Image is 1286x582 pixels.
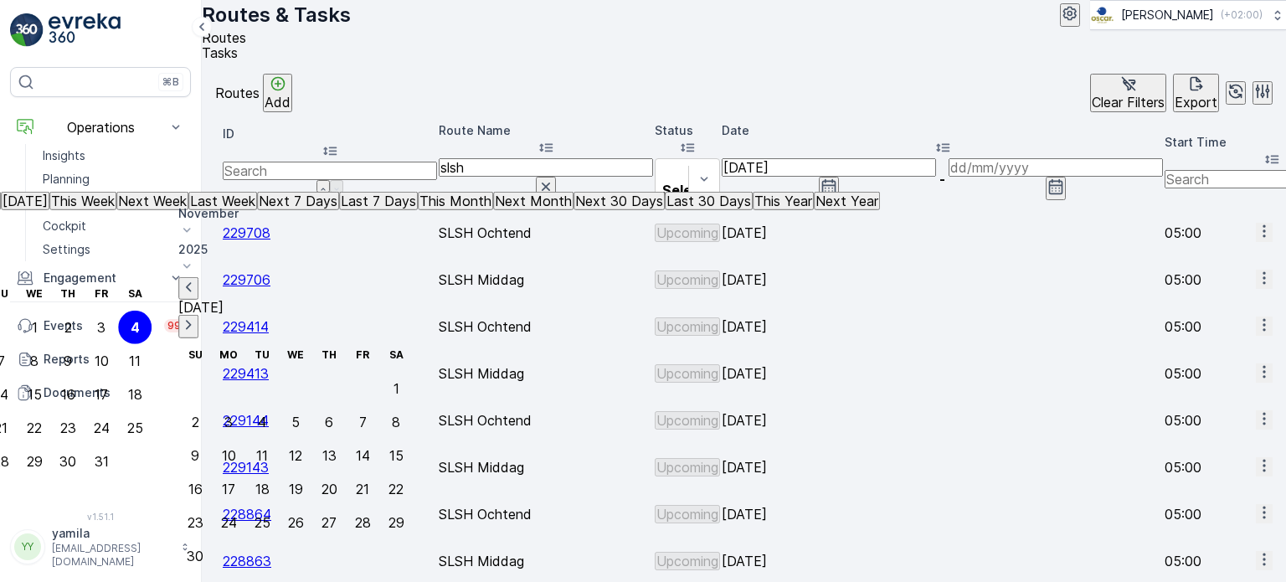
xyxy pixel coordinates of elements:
[64,353,72,368] div: 9
[44,120,157,135] p: Operations
[191,448,199,463] div: 9
[36,167,191,191] a: Planning
[815,193,878,209] p: Next Year
[223,162,437,180] input: Search
[187,549,203,564] div: 30
[495,193,572,209] p: Next Month
[1121,7,1214,23] p: [PERSON_NAME]
[59,454,76,469] div: 30
[188,482,203,497] div: 16
[263,74,292,112] button: Add
[221,515,237,530] div: 24
[665,192,753,210] button: Last 30 Days
[439,158,653,177] input: Search
[245,338,279,372] th: Tuesday
[722,122,1163,139] p: Date
[222,448,236,463] div: 10
[60,420,76,435] div: 23
[259,193,337,209] p: Next 7 Days
[64,320,72,335] div: 2
[312,338,346,372] th: Thursday
[222,482,235,497] div: 17
[10,13,44,47] img: logo
[190,193,255,209] p: Last Week
[662,183,706,198] p: Select
[255,482,270,497] div: 18
[27,454,43,469] div: 29
[356,448,370,463] div: 14
[388,482,404,497] div: 22
[215,85,260,100] p: Routes
[439,122,653,139] p: Route Name
[939,172,945,187] p: -
[339,192,418,210] button: Last 7 Days
[118,277,152,311] th: Saturday
[394,381,399,396] div: 1
[1173,74,1219,112] button: Export
[722,257,1163,302] td: [DATE]
[255,515,270,530] div: 25
[127,420,143,435] div: 25
[224,415,233,430] div: 3
[419,193,491,209] p: This Month
[116,192,188,210] button: Next Week
[265,95,291,110] p: Add
[202,29,246,46] span: Routes
[666,193,751,209] p: Last 30 Days
[128,387,142,402] div: 18
[3,193,48,209] p: [DATE]
[95,454,109,469] div: 31
[51,193,115,209] p: This Week
[202,44,238,61] span: Tasks
[493,192,574,210] button: Next Month
[1,192,49,210] button: Tomorrow
[51,277,85,311] th: Thursday
[389,448,404,463] div: 15
[129,353,141,368] div: 11
[949,158,1163,177] input: dd/mm/yyyy
[814,192,880,210] button: Next Year
[1221,8,1263,22] p: ( +02:00 )
[722,492,1163,537] td: [DATE]
[97,320,105,335] div: 3
[722,398,1163,443] td: [DATE]
[49,13,121,47] img: logo_light-DOdMpM7g.png
[118,193,187,209] p: Next Week
[43,147,85,164] p: Insights
[291,415,300,430] div: 5
[258,415,266,430] div: 4
[388,515,404,530] div: 29
[722,158,936,177] input: dd/mm/yyyy
[722,210,1163,255] td: [DATE]
[188,192,257,210] button: Last Week
[322,448,337,463] div: 13
[256,448,268,463] div: 11
[1092,95,1165,110] p: Clear Filters
[43,171,90,188] p: Planning
[575,193,663,209] p: Next 30 Days
[162,75,179,89] p: ⌘B
[722,445,1163,490] td: [DATE]
[212,338,245,372] th: Monday
[192,415,199,430] div: 2
[95,353,109,368] div: 10
[94,420,110,435] div: 24
[356,482,369,497] div: 21
[325,415,333,430] div: 6
[289,448,302,463] div: 12
[355,515,371,530] div: 28
[1090,6,1114,24] img: basis-logo_rgb2x.png
[178,300,413,315] p: [DATE]
[722,351,1163,396] td: [DATE]
[379,338,413,372] th: Saturday
[28,387,42,402] div: 15
[178,338,212,372] th: Sunday
[1090,74,1166,112] button: Clear Filters
[341,193,416,209] p: Last 7 Days
[85,277,118,311] th: Friday
[32,320,38,335] div: 1
[574,192,665,210] button: Next 30 Days
[27,420,42,435] div: 22
[655,122,720,139] p: Status
[279,338,312,372] th: Wednesday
